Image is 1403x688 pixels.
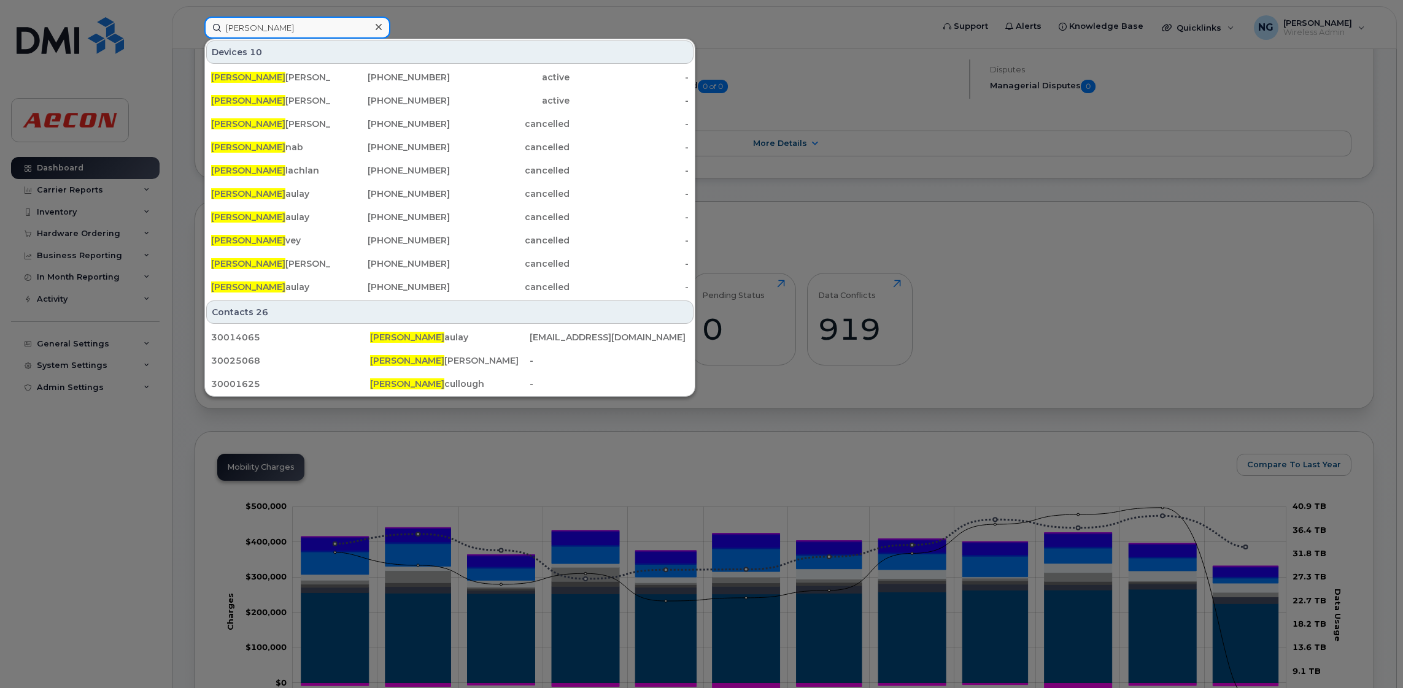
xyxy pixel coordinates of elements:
[211,72,285,83] span: [PERSON_NAME]
[450,141,570,153] div: cancelled
[450,118,570,130] div: cancelled
[530,354,689,367] div: -
[331,71,450,83] div: [PHONE_NUMBER]
[211,164,331,177] div: lachlan
[211,234,331,247] div: vey
[570,281,689,293] div: -
[211,71,331,83] div: [PERSON_NAME]
[331,188,450,200] div: [PHONE_NUMBER]
[450,188,570,200] div: cancelled
[570,71,689,83] div: -
[331,281,450,293] div: [PHONE_NUMBER]
[250,46,262,58] span: 10
[331,234,450,247] div: [PHONE_NUMBER]
[206,183,694,205] a: [PERSON_NAME]aulay[PHONE_NUMBER]cancelled-
[206,300,694,324] div: Contacts
[370,355,444,366] span: [PERSON_NAME]
[570,164,689,177] div: -
[206,113,694,135] a: [PERSON_NAME][PERSON_NAME][PHONE_NUMBER]cancelled-
[530,331,689,343] div: [EMAIL_ADDRESS][DOMAIN_NAME]
[570,258,689,270] div: -
[211,141,331,153] div: nab
[450,164,570,177] div: cancelled
[206,373,694,395] a: 30001625[PERSON_NAME]cullough-
[211,94,331,107] div: [PERSON_NAME]
[211,281,331,293] div: aulay
[331,164,450,177] div: [PHONE_NUMBER]
[331,211,450,223] div: [PHONE_NUMBER]
[211,188,285,199] span: [PERSON_NAME]
[530,378,689,390] div: -
[370,332,444,343] span: [PERSON_NAME]
[570,141,689,153] div: -
[211,235,285,246] span: [PERSON_NAME]
[570,188,689,200] div: -
[206,136,694,158] a: [PERSON_NAME]nab[PHONE_NUMBER]cancelled-
[331,141,450,153] div: [PHONE_NUMBER]
[211,281,285,292] span: [PERSON_NAME]
[450,71,570,83] div: active
[206,40,694,64] div: Devices
[211,165,285,176] span: [PERSON_NAME]
[211,258,285,269] span: [PERSON_NAME]
[370,354,529,367] div: [PERSON_NAME]
[206,229,694,251] a: [PERSON_NAME]vey[PHONE_NUMBER]cancelled-
[370,331,529,343] div: aulay
[206,66,694,88] a: [PERSON_NAME][PERSON_NAME][PHONE_NUMBER]active-
[206,206,694,228] a: [PERSON_NAME]aulay[PHONE_NUMBER]cancelled-
[570,118,689,130] div: -
[331,118,450,130] div: [PHONE_NUMBER]
[206,326,694,348] a: 30014065[PERSON_NAME]aulay[EMAIL_ADDRESS][DOMAIN_NAME]
[206,350,694,372] a: 30025068[PERSON_NAME][PERSON_NAME]-
[211,211,331,223] div: aulay
[570,211,689,223] div: -
[211,118,285,129] span: [PERSON_NAME]
[450,94,570,107] div: active
[206,90,694,112] a: [PERSON_NAME][PERSON_NAME][PHONE_NUMBER]active-
[450,281,570,293] div: cancelled
[211,188,331,200] div: aulay
[211,378,370,390] div: 30001625
[206,276,694,298] a: [PERSON_NAME]aulay[PHONE_NUMBER]cancelled-
[450,258,570,270] div: cancelled
[211,118,331,130] div: [PERSON_NAME]
[570,234,689,247] div: -
[211,258,331,270] div: [PERSON_NAME]
[370,378,529,390] div: cullough
[206,159,694,182] a: [PERSON_NAME]lachlan[PHONE_NUMBER]cancelled-
[211,212,285,223] span: [PERSON_NAME]
[570,94,689,107] div: -
[450,234,570,247] div: cancelled
[206,253,694,275] a: [PERSON_NAME][PERSON_NAME][PHONE_NUMBER]cancelled-
[256,306,268,318] span: 26
[370,378,444,389] span: [PERSON_NAME]
[211,354,370,367] div: 30025068
[450,211,570,223] div: cancelled
[331,258,450,270] div: [PHONE_NUMBER]
[211,142,285,153] span: [PERSON_NAME]
[204,17,390,39] input: Find something...
[211,95,285,106] span: [PERSON_NAME]
[211,331,370,343] div: 30014065
[331,94,450,107] div: [PHONE_NUMBER]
